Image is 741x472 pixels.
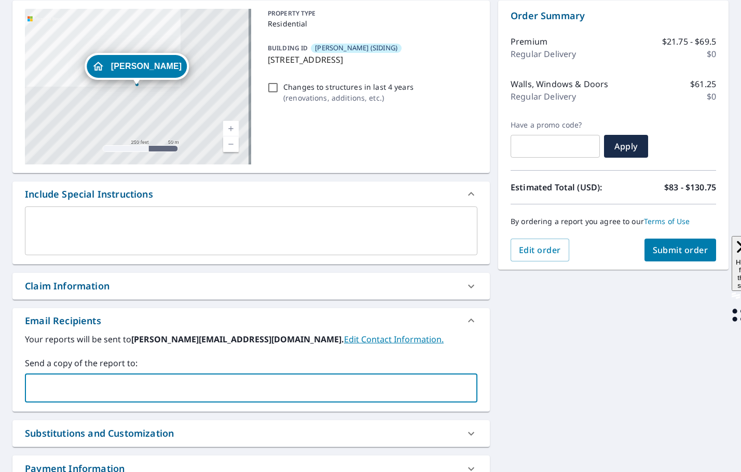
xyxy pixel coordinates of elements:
p: Estimated Total (USD): [511,181,613,193]
span: [PERSON_NAME] (SIDING) [315,43,397,53]
p: Regular Delivery [511,48,576,60]
button: Edit order [511,239,569,261]
p: Premium [511,35,547,48]
p: Residential [268,18,473,29]
span: Edit order [519,244,561,256]
p: $21.75 - $69.5 [662,35,716,48]
a: Current Level 17, Zoom In [223,121,239,136]
b: [PERSON_NAME][EMAIL_ADDRESS][DOMAIN_NAME]. [131,334,344,345]
a: Terms of Use [644,216,690,226]
button: Apply [604,135,648,158]
a: EditContactInfo [344,334,444,345]
label: Send a copy of the report to: [25,357,477,369]
p: Changes to structures in last 4 years [283,81,414,92]
span: [PERSON_NAME] [111,62,182,70]
label: Have a promo code? [511,120,600,130]
p: Walls, Windows & Doors [511,78,608,90]
div: Dropped pin, building PATRICIA MURPHY (SIDING), Residential property, 4056 Araby Ct Highland, MI ... [85,53,189,85]
p: BUILDING ID [268,44,308,52]
button: Submit order [644,239,717,261]
div: Claim Information [12,273,490,299]
div: Substitutions and Customization [12,420,490,447]
div: Claim Information [25,279,109,293]
p: ( renovations, additions, etc. ) [283,92,414,103]
div: Include Special Instructions [12,182,490,206]
p: Regular Delivery [511,90,576,103]
div: Email Recipients [12,308,490,333]
p: By ordering a report you agree to our [511,217,716,226]
p: Order Summary [511,9,716,23]
span: Submit order [653,244,708,256]
a: Current Level 17, Zoom Out [223,136,239,152]
span: Apply [612,141,640,152]
p: $61.25 [690,78,716,90]
p: $0 [707,48,716,60]
p: $0 [707,90,716,103]
div: Substitutions and Customization [25,426,174,440]
p: [STREET_ADDRESS] [268,53,473,66]
p: $83 - $130.75 [664,181,716,193]
p: PROPERTY TYPE [268,9,473,18]
label: Your reports will be sent to [25,333,477,345]
div: Include Special Instructions [25,187,153,201]
div: Email Recipients [25,314,101,328]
